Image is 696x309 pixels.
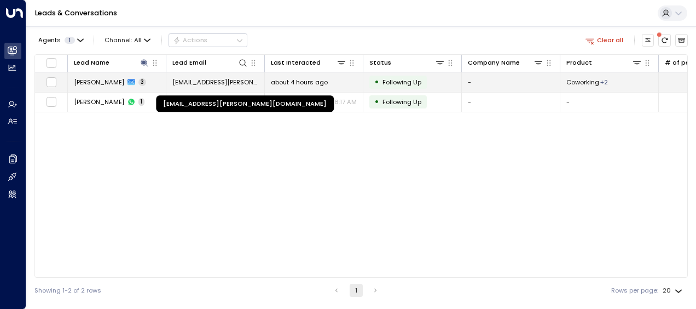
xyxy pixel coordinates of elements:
button: Agents1 [34,34,86,46]
div: Last Interacted [271,58,346,68]
div: Actions [173,36,207,44]
span: Toggle select all [46,58,57,68]
span: carolana.mcmillan@hotmail.com [172,78,258,87]
span: Agents [38,37,61,43]
div: Lead Email [172,58,206,68]
span: Toggle select row [46,77,57,88]
p: 08:17 AM [330,98,357,106]
button: Customize [642,34,654,47]
div: • [374,94,379,109]
span: 1 [65,37,75,44]
div: Status [369,58,445,68]
span: There are new threads available. Refresh the grid to view the latest updates. [658,34,671,47]
div: Membership,Private Office [600,78,608,87]
a: Leads & Conversations [35,8,117,18]
button: Channel:All [101,34,154,46]
button: Actions [169,33,247,47]
span: 3 [138,78,146,86]
nav: pagination navigation [329,284,382,297]
div: Product [566,58,642,68]
span: Toggle select row [46,96,57,107]
button: Archived Leads [675,34,688,47]
button: Clear all [582,34,627,46]
span: Following Up [382,78,421,87]
button: page 1 [350,284,363,297]
div: • [374,75,379,89]
div: Showing 1-2 of 2 rows [34,286,101,295]
div: Button group with a nested menu [169,33,247,47]
td: - [462,93,560,112]
td: - [462,72,560,91]
td: - [560,93,659,112]
span: All [134,37,142,44]
span: Carolina McMillan [74,78,124,87]
span: Carolina McMillan [74,98,124,106]
div: [EMAIL_ADDRESS][PERSON_NAME][DOMAIN_NAME] [156,96,334,112]
div: Product [566,58,592,68]
div: Status [369,58,391,68]
div: Company Name [468,58,520,68]
span: 1 [138,98,144,106]
div: Lead Name [74,58,149,68]
div: 20 [663,284,685,297]
span: Following Up [382,98,421,106]
div: Lead Name [74,58,109,68]
div: Last Interacted [271,58,321,68]
span: Channel: [101,34,154,46]
div: Lead Email [172,58,248,68]
div: Company Name [468,58,543,68]
label: Rows per page: [611,286,658,295]
span: Coworking [566,78,599,87]
span: about 4 hours ago [271,78,328,87]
